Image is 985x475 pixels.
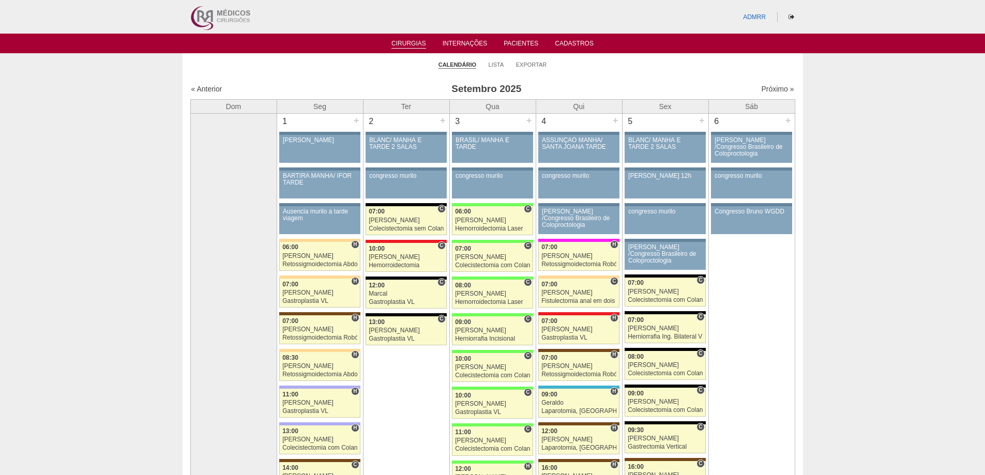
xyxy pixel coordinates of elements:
span: 07:00 [282,281,298,288]
span: Consultório [524,425,532,433]
div: Key: Brasil [452,423,533,426]
div: [PERSON_NAME] [282,436,357,443]
span: 10:00 [369,245,385,252]
div: Laparotomia, [GEOGRAPHIC_DATA], Drenagem, Bridas VL [541,408,616,415]
a: Exportar [516,61,547,68]
span: 07:00 [455,245,471,252]
span: 07:00 [541,317,557,325]
a: Lista [489,61,504,68]
span: 07:00 [541,243,557,251]
span: 13:00 [282,427,298,435]
div: Key: Brasil [452,350,533,353]
a: Cadastros [555,40,594,50]
span: 07:00 [628,279,644,286]
a: H 07:00 [PERSON_NAME] Gastroplastia VL [538,315,619,344]
span: 12:00 [455,465,471,472]
span: Hospital [351,350,359,359]
div: Marcal [369,290,444,297]
div: Key: Santa Joana [538,349,619,352]
div: Key: Aviso [366,132,446,135]
div: [PERSON_NAME] [541,436,616,443]
div: Geraldo [541,400,616,406]
a: Calendário [438,61,476,69]
a: [PERSON_NAME] [279,135,360,163]
a: BLANC/ MANHÃ E TARDE 2 SALAS [625,135,705,163]
div: Key: Aviso [711,132,792,135]
div: [PERSON_NAME] [628,362,703,369]
div: Key: Aviso [625,239,705,242]
div: Key: Brasil [452,277,533,280]
div: Colecistectomia com Colangiografia VL [455,446,530,452]
span: Hospital [610,314,618,322]
span: Consultório [524,205,532,213]
div: Key: Santa Joana [538,459,619,462]
div: Key: Blanc [366,313,446,316]
a: H 06:00 [PERSON_NAME] Retossigmoidectomia Abdominal VL [279,242,360,271]
span: Consultório [524,351,532,360]
span: Consultório [696,459,704,468]
div: Hemorroidectomia Laser [455,299,530,305]
a: [PERSON_NAME] 12h [625,171,705,198]
span: 06:00 [282,243,298,251]
div: Key: Blanc [625,421,705,424]
div: Key: Brasil [452,387,533,390]
span: Consultório [524,388,532,396]
div: [PERSON_NAME] [541,253,616,259]
div: Retossigmoidectomia Abdominal VL [282,371,357,378]
div: Key: Brasil [452,313,533,316]
div: congresso murilo [542,173,616,179]
span: 16:00 [541,464,557,471]
span: 07:00 [282,317,298,325]
a: H 07:00 [PERSON_NAME] Retossigmoidectomia Robótica [538,352,619,381]
div: + [698,114,706,127]
span: 09:00 [455,318,471,326]
div: Key: Brasil [452,240,533,243]
span: 07:00 [628,316,644,324]
div: [PERSON_NAME] /Congresso Brasileiro de Coloproctologia [628,244,702,265]
span: 08:00 [628,353,644,360]
div: BARTIRA MANHÃ/ IFOR TARDE [283,173,357,186]
div: + [784,114,793,127]
div: Key: Santa Joana [279,312,360,315]
div: [PERSON_NAME] [628,325,703,332]
div: Key: Aviso [279,203,360,206]
a: BARTIRA MANHÃ/ IFOR TARDE [279,171,360,198]
span: 08:00 [455,282,471,289]
a: H 07:00 [PERSON_NAME] Retossigmoidectomia Robótica [279,315,360,344]
div: Key: Santa Joana [625,458,705,461]
span: Consultório [696,386,704,394]
div: Key: Aviso [538,167,619,171]
th: Ter [363,99,449,113]
div: Key: Aviso [711,203,792,206]
div: BRASIL/ MANHÃ E TARDE [456,137,529,150]
div: Gastroplastia VL [369,335,444,342]
div: Key: Blanc [625,348,705,351]
div: Key: Bartira [279,349,360,352]
div: 2 [363,114,380,129]
div: Congresso Bruno WGDD [715,208,789,215]
div: Key: Christóvão da Gama [279,422,360,425]
span: Hospital [351,314,359,322]
div: + [438,114,447,127]
div: Key: Aviso [625,167,705,171]
div: [PERSON_NAME] [282,363,357,370]
a: [PERSON_NAME] /Congresso Brasileiro de Coloproctologia [538,206,619,234]
div: Gastroplastia VL [282,298,357,304]
a: H 07:00 [PERSON_NAME] Gastroplastia VL [279,279,360,308]
div: 5 [623,114,639,129]
div: Key: Aviso [625,203,705,206]
div: Fistulectomia anal em dois tempos [541,298,616,304]
div: Key: Christóvão da Gama [279,386,360,389]
span: 09:00 [628,390,644,397]
div: [PERSON_NAME] [369,254,444,261]
span: 12:00 [541,427,557,435]
div: Key: Aviso [452,132,533,135]
div: Key: Brasil [452,203,533,206]
a: C 08:00 [PERSON_NAME] Colecistectomia com Colangiografia VL [625,351,705,380]
a: Internações [443,40,488,50]
span: Hospital [351,240,359,249]
div: [PERSON_NAME] [455,364,530,371]
span: Consultório [696,349,704,358]
div: ASSUNÇÃO MANHÃ/ SANTA JOANA TARDE [542,137,616,150]
div: Laparotomia, [GEOGRAPHIC_DATA], Drenagem, Bridas [541,445,616,451]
